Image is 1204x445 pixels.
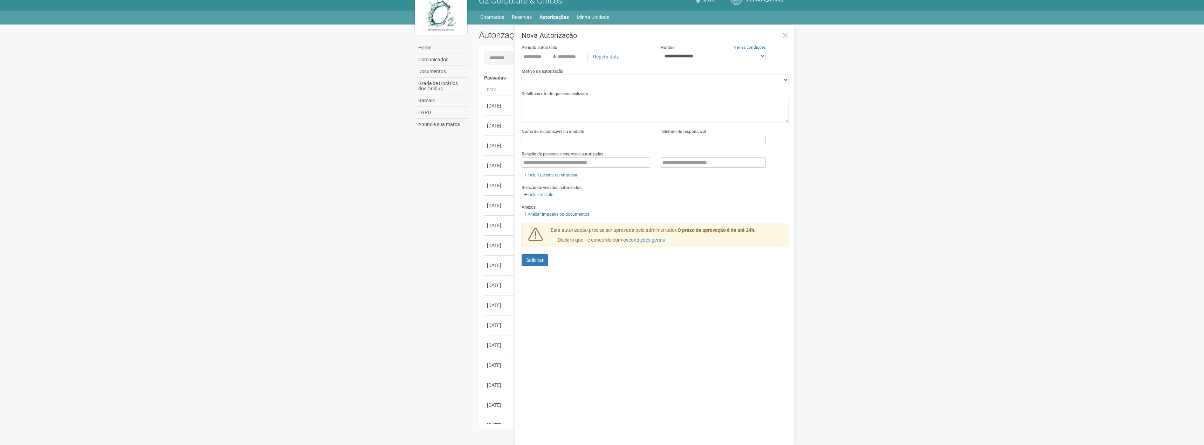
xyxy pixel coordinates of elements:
[522,254,548,266] button: Solicitar
[661,44,675,51] label: Horário
[487,302,513,309] div: [DATE]
[589,51,624,63] a: Repetir data
[487,282,513,289] div: [DATE]
[484,75,784,81] h4: Passadas
[522,44,557,51] label: Período autorizado
[522,68,563,75] label: Motivo da autorização
[522,171,579,179] a: Incluir pessoa ou empresa
[417,66,468,78] a: Documentos
[417,54,468,66] a: Comunicados
[526,257,544,263] span: Solicitar
[479,30,629,40] h2: Autorizações
[487,242,513,249] div: [DATE]
[522,191,556,199] a: Incluir veículo
[661,128,706,135] label: Telefone do responsável
[487,182,513,189] div: [DATE]
[628,237,665,243] a: condições gerais
[487,362,513,369] div: [DATE]
[487,122,513,129] div: [DATE]
[577,12,609,22] a: Minha Unidade
[484,84,516,96] th: Data
[677,227,756,233] strong: O prazo de aprovação é de até 24h.
[522,91,588,97] label: Detalhamento do que será realizado
[734,45,766,50] a: Ver as condições
[487,202,513,209] div: [DATE]
[417,95,468,107] a: Ramais
[522,204,536,210] label: Anexos
[487,422,513,429] div: [DATE]
[487,102,513,109] div: [DATE]
[551,237,665,244] label: Declaro que li e concordo com os
[487,322,513,329] div: [DATE]
[487,382,513,389] div: [DATE]
[522,32,789,39] h3: Nova Autorização
[487,262,513,269] div: [DATE]
[480,12,504,22] a: Chamados
[551,238,555,242] input: Declaro que li e concordo com oscondições gerais
[487,142,513,149] div: [DATE]
[522,185,582,191] label: Relação de veículos autorizados
[417,42,468,54] a: Home
[487,342,513,349] div: [DATE]
[522,128,584,135] label: Nome do responsável da unidade
[487,402,513,409] div: [DATE]
[522,51,650,63] div: a
[545,227,789,247] div: Esta autorização precisa ser aprovada pelo administrador.
[512,12,532,22] a: Reservas
[417,119,468,130] a: Anuncie sua marca
[417,107,468,119] a: LGPD
[487,222,513,229] div: [DATE]
[417,78,468,95] a: Grade de Horários dos Ônibus
[522,151,603,157] label: Relação de pessoas e empresas autorizadas
[522,210,591,218] a: Anexar imagens ou documentos
[539,12,569,22] a: Autorizações
[487,162,513,169] div: [DATE]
